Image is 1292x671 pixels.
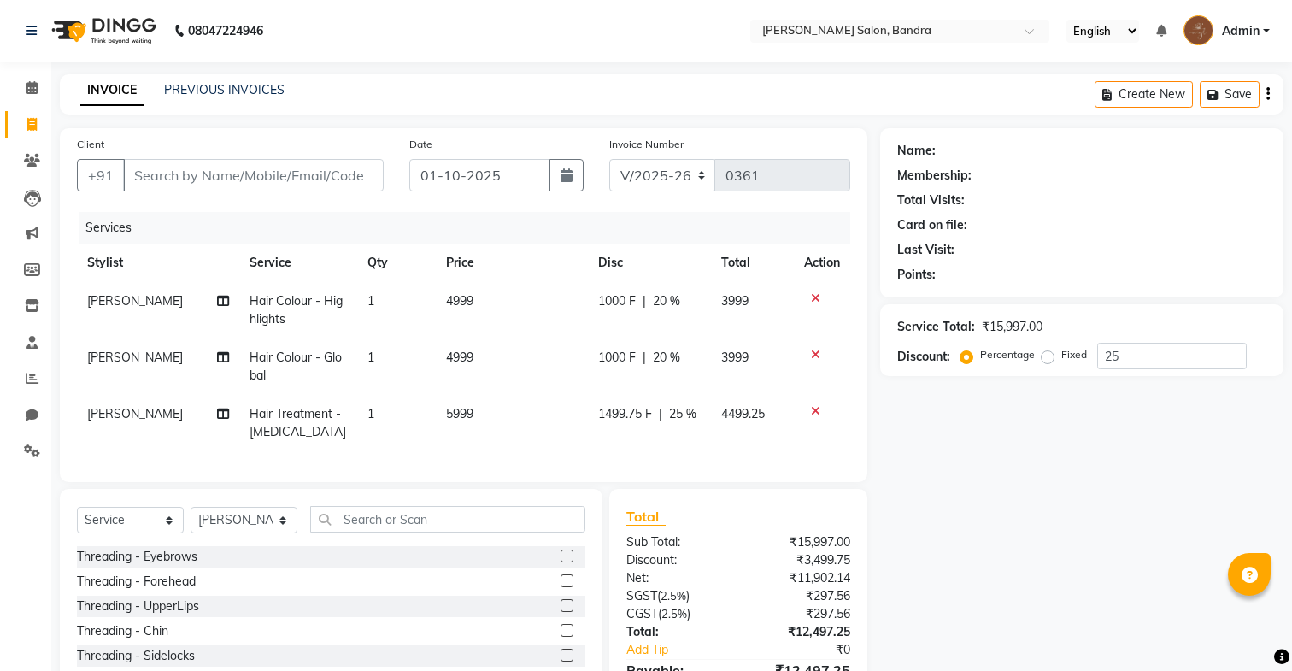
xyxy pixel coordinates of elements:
th: Action [794,244,850,282]
span: 3999 [721,350,749,365]
span: 4499.25 [721,406,765,421]
div: ( ) [614,587,738,605]
div: Discount: [897,348,950,366]
div: Net: [614,569,738,587]
a: PREVIOUS INVOICES [164,82,285,97]
div: Last Visit: [897,241,954,259]
span: 4999 [446,350,473,365]
div: ₹15,997.00 [982,318,1042,336]
th: Stylist [77,244,239,282]
div: Name: [897,142,936,160]
span: Total [626,508,666,526]
div: ₹3,499.75 [738,551,863,569]
div: Service Total: [897,318,975,336]
label: Fixed [1061,347,1087,362]
th: Disc [588,244,711,282]
span: Hair Treatment - [MEDICAL_DATA] [250,406,346,439]
th: Total [711,244,793,282]
span: | [659,405,662,423]
div: Total: [614,623,738,641]
button: +91 [77,159,125,191]
th: Qty [357,244,436,282]
span: [PERSON_NAME] [87,350,183,365]
span: 2.5% [661,589,686,603]
img: logo [44,7,161,55]
span: 25 % [669,405,696,423]
span: 1499.75 F [598,405,652,423]
label: Invoice Number [609,137,684,152]
span: CGST [626,606,658,621]
span: 20 % [653,349,680,367]
div: ₹15,997.00 [738,533,863,551]
div: Points: [897,266,936,284]
b: 08047224946 [188,7,263,55]
th: Price [436,244,588,282]
div: ₹12,497.25 [738,623,863,641]
div: Threading - UpperLips [77,597,199,615]
div: Sub Total: [614,533,738,551]
a: INVOICE [80,75,144,106]
span: 1000 F [598,292,636,310]
span: Hair Colour - Global [250,350,342,383]
span: | [643,292,646,310]
div: Membership: [897,167,972,185]
input: Search or Scan [310,506,585,533]
span: 5999 [446,406,473,421]
span: SGST [626,588,657,603]
span: [PERSON_NAME] [87,406,183,421]
span: 20 % [653,292,680,310]
label: Client [77,137,104,152]
div: Threading - Chin [77,622,168,640]
a: Add Tip [614,641,759,659]
span: | [643,349,646,367]
span: Admin [1222,22,1260,40]
img: Admin [1183,15,1213,45]
div: Threading - Eyebrows [77,548,197,566]
div: Total Visits: [897,191,965,209]
span: 1000 F [598,349,636,367]
div: Threading - Sidelocks [77,647,195,665]
div: ( ) [614,605,738,623]
span: Hair Colour - Highlights [250,293,343,327]
span: 1 [367,406,374,421]
div: ₹0 [759,641,863,659]
div: Discount: [614,551,738,569]
span: 2.5% [661,607,687,621]
span: 4999 [446,293,473,309]
input: Search by Name/Mobile/Email/Code [123,159,384,191]
label: Percentage [980,347,1035,362]
th: Service [239,244,357,282]
div: Threading - Forehead [77,573,196,591]
div: Card on file: [897,216,967,234]
div: ₹297.56 [738,587,863,605]
button: Create New [1095,81,1193,108]
button: Save [1200,81,1260,108]
span: 1 [367,350,374,365]
div: Services [79,212,863,244]
div: ₹297.56 [738,605,863,623]
label: Date [409,137,432,152]
div: ₹11,902.14 [738,569,863,587]
span: 3999 [721,293,749,309]
span: 1 [367,293,374,309]
span: [PERSON_NAME] [87,293,183,309]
